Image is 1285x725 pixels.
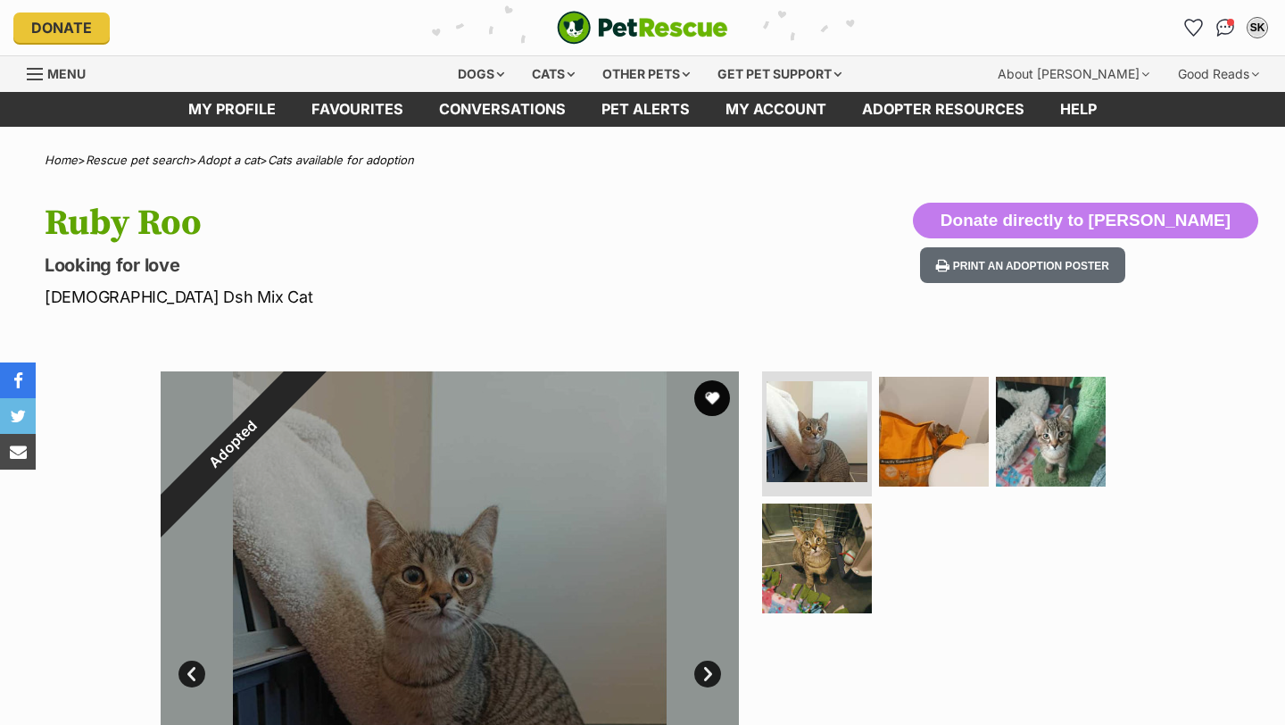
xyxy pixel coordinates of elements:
div: Dogs [445,56,517,92]
div: Adopted [120,330,345,556]
img: Photo of Ruby Roo [767,381,867,482]
a: Prev [178,661,205,687]
div: Get pet support [705,56,854,92]
div: About [PERSON_NAME] [985,56,1162,92]
p: Looking for love [45,253,783,278]
a: Adopt a cat [197,153,260,167]
img: chat-41dd97257d64d25036548639549fe6c8038ab92f7586957e7f3b1b290dea8141.svg [1216,19,1235,37]
a: Favourites [1179,13,1207,42]
a: Cats available for adoption [268,153,414,167]
a: Help [1042,92,1115,127]
button: My account [1243,13,1272,42]
img: Photo of Ruby Roo [762,504,872,613]
h1: Ruby Roo [45,203,783,244]
a: My account [708,92,844,127]
span: Menu [47,66,86,81]
a: Menu [27,56,98,88]
div: Cats [519,56,587,92]
div: Good Reads [1165,56,1272,92]
button: favourite [694,380,730,416]
button: Print an adoption poster [920,247,1125,284]
a: Next [694,661,721,687]
a: Conversations [1211,13,1239,42]
ul: Account quick links [1179,13,1272,42]
a: conversations [421,92,584,127]
div: SK [1248,19,1266,37]
a: Rescue pet search [86,153,189,167]
p: [DEMOGRAPHIC_DATA] Dsh Mix Cat [45,285,783,309]
a: PetRescue [557,11,728,45]
a: Donate [13,12,110,43]
img: logo-cat-932fe2b9b8326f06289b0f2fb663e598f794de774fb13d1741a6617ecf9a85b4.svg [557,11,728,45]
a: Pet alerts [584,92,708,127]
img: Photo of Ruby Roo [996,377,1106,487]
a: Home [45,153,78,167]
div: Other pets [590,56,702,92]
a: Favourites [294,92,421,127]
img: Photo of Ruby Roo [879,377,989,487]
a: Adopter resources [844,92,1042,127]
button: Donate directly to [PERSON_NAME] [913,203,1258,238]
a: My profile [170,92,294,127]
